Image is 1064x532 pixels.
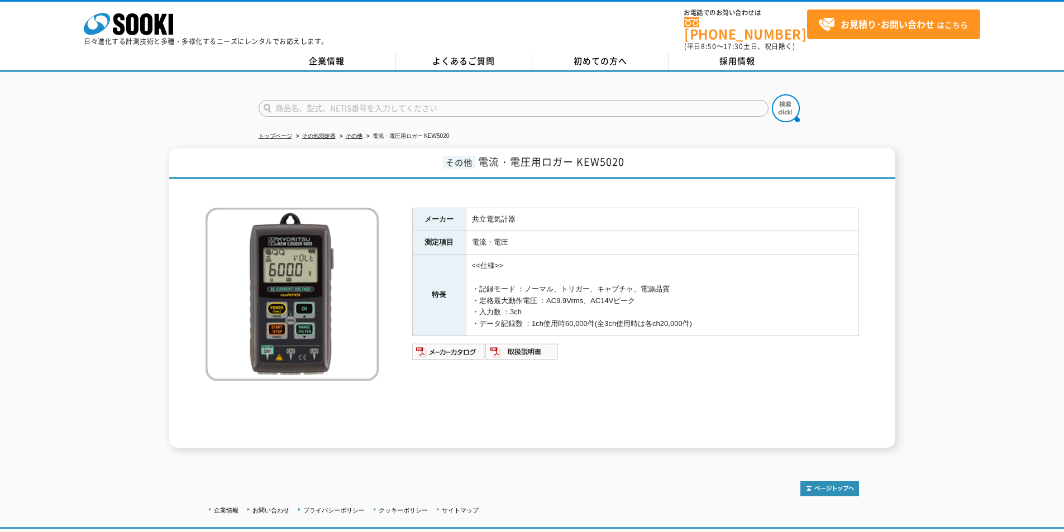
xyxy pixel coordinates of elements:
a: その他 [346,133,362,139]
a: 採用情報 [669,53,806,70]
img: トップページへ [800,481,859,496]
a: トップページ [259,133,292,139]
th: メーカー [412,208,466,231]
span: はこちら [818,16,968,33]
a: お見積り･お問い合わせはこちら [807,9,980,39]
span: 電流・電圧用ロガー KEW5020 [478,154,624,169]
img: 取扱説明書 [485,343,559,361]
a: メーカーカタログ [412,350,485,358]
a: プライバシーポリシー [303,507,365,514]
strong: お見積り･お問い合わせ [841,17,934,31]
td: 電流・電圧 [466,231,858,255]
td: <<仕様>> ・記録モード ：ノーマル、トリガー、キャプチャ、電源品質 ・定格最大動作電圧 ：AC9.9Vrms、AC14Vピーク ・入力数 ：3ch ・データ記録数 ：1ch使用時60,000... [466,255,858,336]
a: その他測定器 [302,133,336,139]
a: 初めての方へ [532,53,669,70]
a: よくあるご質問 [395,53,532,70]
a: 取扱説明書 [485,350,559,358]
span: 初めての方へ [574,55,627,67]
th: 特長 [412,255,466,336]
span: (平日 ～ 土日、祝日除く) [684,41,795,51]
img: 電流・電圧用ロガー KEW5020 [206,208,379,381]
span: 8:50 [701,41,717,51]
a: お問い合わせ [252,507,289,514]
a: クッキーポリシー [379,507,428,514]
a: 企業情報 [214,507,238,514]
span: その他 [443,156,475,169]
p: 日々進化する計測技術と多種・多様化するニーズにレンタルでお応えします。 [84,38,328,45]
a: [PHONE_NUMBER] [684,17,807,40]
a: サイトマップ [442,507,479,514]
img: メーカーカタログ [412,343,485,361]
input: 商品名、型式、NETIS番号を入力してください [259,100,769,117]
th: 測定項目 [412,231,466,255]
span: 17:30 [723,41,743,51]
td: 共立電気計器 [466,208,858,231]
img: btn_search.png [772,94,800,122]
a: 企業情報 [259,53,395,70]
li: 電流・電圧用ロガー KEW5020 [364,131,450,142]
span: お電話でのお問い合わせは [684,9,807,16]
